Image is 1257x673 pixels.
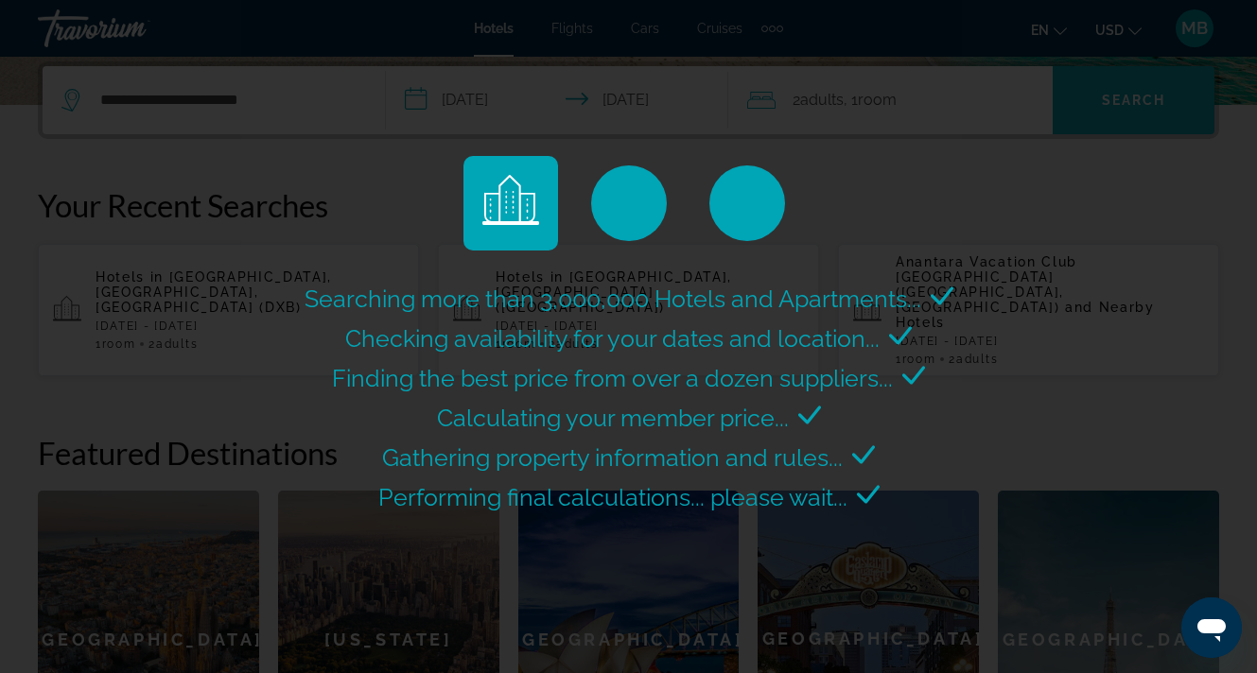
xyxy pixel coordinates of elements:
[378,483,847,511] span: Performing final calculations... please wait...
[437,404,789,432] span: Calculating your member price...
[332,364,893,392] span: Finding the best price from over a dozen suppliers...
[345,324,880,353] span: Checking availability for your dates and location...
[1181,597,1242,658] iframe: Кнопка запуска окна обмена сообщениями
[305,285,921,313] span: Searching more than 3,000,000 Hotels and Apartments...
[382,443,843,472] span: Gathering property information and rules...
